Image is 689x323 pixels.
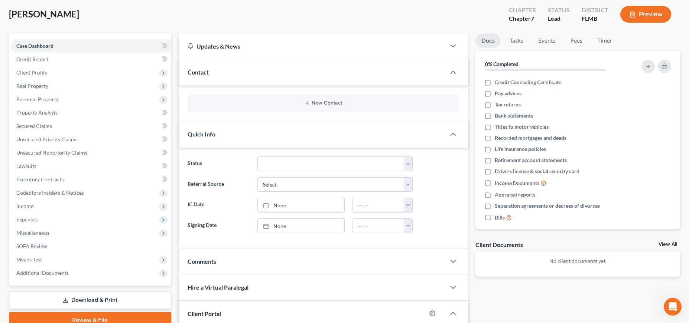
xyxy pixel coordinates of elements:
span: Secured Claims [16,123,52,129]
span: SOFA Review [16,243,47,249]
a: Events [532,33,562,48]
button: Send a message… [127,240,139,252]
span: Tax returns [495,101,521,108]
div: Status [548,6,570,14]
span: Life insurance policies [495,145,546,153]
a: Property Analysis [10,106,171,119]
div: 🚨ATTN: [GEOGRAPHIC_DATA] of [US_STATE]The court has added a new Credit Counseling Field that we n... [6,58,122,136]
span: Client Profile [16,69,47,76]
span: Client Portal [188,310,221,317]
button: go back [5,3,19,17]
span: Unsecured Nonpriority Claims [16,149,87,156]
span: Real Property [16,83,48,89]
b: 🚨ATTN: [GEOGRAPHIC_DATA] of [US_STATE] [12,63,106,76]
textarea: Message… [6,227,142,240]
img: Profile image for Katie [21,4,33,16]
span: Contact [188,69,209,76]
a: Secured Claims [10,119,171,133]
a: None [258,219,345,233]
span: Separation agreements or decrees of divorces [495,202,600,210]
span: Pay advices [495,90,521,97]
span: Case Dashboard [16,43,53,49]
div: FLMB [582,14,608,23]
span: Income [16,203,33,209]
span: Expenses [16,216,38,223]
button: New Contact [194,100,453,106]
div: Lead [548,14,570,23]
label: Status [184,156,254,171]
a: Credit Report [10,53,171,66]
span: Unsecured Priority Claims [16,136,78,142]
span: Credit Counseling Certificate [495,79,561,86]
button: Home [116,3,130,17]
iframe: Intercom live chat [664,298,682,316]
span: Lawsuits [16,163,36,169]
div: Chapter [509,6,536,14]
span: Miscellaneous [16,230,49,236]
span: Quick Info [188,131,215,138]
span: [PERSON_NAME] [9,9,79,19]
a: Unsecured Nonpriority Claims [10,146,171,159]
a: Fees [565,33,588,48]
span: Recorded mortgages and deeds [495,134,566,142]
label: Signing Date [184,218,254,233]
input: -- : -- [352,198,404,212]
div: Client Documents [475,241,523,248]
a: Unsecured Priority Claims [10,133,171,146]
span: Appraisal reports [495,191,535,198]
a: Download & Print [9,291,171,309]
a: Executory Contracts [10,173,171,186]
a: View All [659,242,677,247]
a: Lawsuits [10,159,171,173]
div: Updates & News [188,42,437,50]
span: Titles to motor vehicles [495,123,549,131]
button: Preview [620,6,671,23]
span: Bank statements [495,112,533,119]
div: The court has added a new Credit Counseling Field that we need to update upon filing. Please remo... [12,81,116,132]
strong: 0% Completed [485,61,519,67]
a: None [258,198,345,212]
span: Credit Report [16,56,48,62]
span: Property Analysis [16,109,58,116]
span: Means Test [16,256,42,263]
div: Close [130,3,144,16]
span: 7 [531,15,534,22]
button: Gif picker [23,243,29,248]
input: -- : -- [352,219,404,233]
span: Retirement account statements [495,156,567,164]
span: Additional Documents [16,270,69,276]
div: Chapter [509,14,536,23]
a: Docs [475,33,501,48]
div: Katie says… [6,58,143,152]
a: Timer [591,33,618,48]
span: Comments [188,258,216,265]
div: District [582,6,608,14]
div: [PERSON_NAME] • 1m ago [12,138,72,142]
p: Active 1h ago [36,9,69,17]
span: Executory Contracts [16,176,64,182]
a: Case Dashboard [10,39,171,53]
button: Start recording [47,243,53,248]
label: Referral Source [184,177,254,192]
p: No client documents yet. [481,257,674,265]
span: Drivers license & social security card [495,168,579,175]
span: Hire a Virtual Paralegal [188,284,248,291]
button: Emoji picker [12,243,17,249]
a: SOFA Review [10,240,171,253]
span: Bills [495,214,505,221]
span: Personal Property [16,96,59,102]
span: Codebtors Insiders & Notices [16,189,84,196]
span: Income Documents [495,179,539,187]
button: Upload attachment [35,243,41,248]
a: Tasks [504,33,529,48]
label: IC Date [184,198,254,212]
h1: [PERSON_NAME] [36,4,84,9]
